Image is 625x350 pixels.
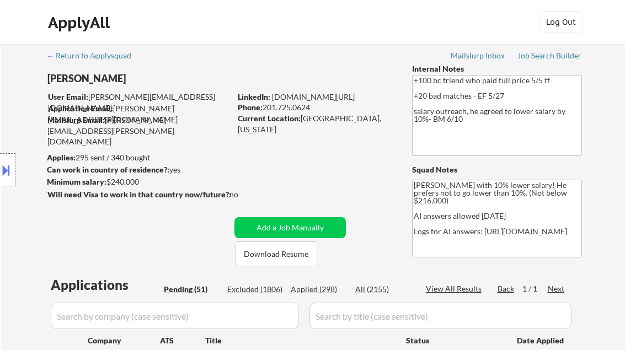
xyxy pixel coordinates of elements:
div: ApplyAll [48,13,113,32]
div: Status [406,330,501,350]
div: 201.725.0624 [238,102,394,113]
div: Company [88,335,160,346]
strong: Current Location: [238,114,301,123]
a: Job Search Builder [517,51,582,62]
div: Title [205,335,396,346]
div: 1 / 1 [522,283,548,294]
div: Squad Notes [412,164,582,175]
strong: Phone: [238,103,263,112]
div: ← Return to /applysquad [46,52,142,60]
div: Internal Notes [412,63,582,74]
div: no [229,189,261,200]
div: ATS [160,335,205,346]
div: View All Results [426,283,485,294]
a: [DOMAIN_NAME][URL] [272,92,355,101]
a: Mailslurp Inbox [451,51,506,62]
div: Mailslurp Inbox [451,52,506,60]
input: Search by title (case sensitive) [309,303,571,329]
div: All (2155) [355,284,410,295]
input: Search by company (case sensitive) [51,303,299,329]
button: Download Resume [236,241,317,266]
div: Job Search Builder [517,52,582,60]
div: Date Applied [517,335,565,346]
a: ← Return to /applysquad [46,51,142,62]
div: Back [498,283,515,294]
button: Add a Job Manually [234,217,346,238]
div: Applications [51,278,160,292]
div: Next [548,283,565,294]
button: Log Out [539,11,583,33]
strong: LinkedIn: [238,92,270,101]
div: [GEOGRAPHIC_DATA], [US_STATE] [238,113,394,134]
div: Excluded (1806) [227,284,282,295]
div: Applied (298) [291,284,346,295]
div: Pending (51) [164,284,219,295]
